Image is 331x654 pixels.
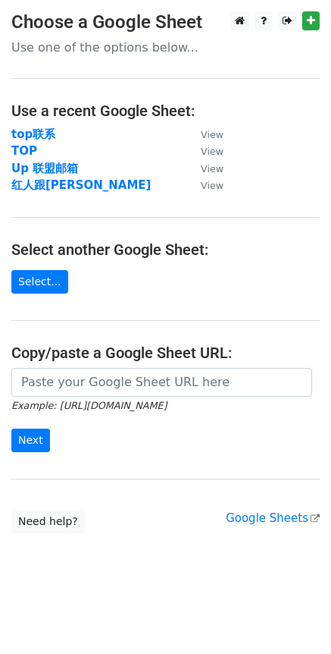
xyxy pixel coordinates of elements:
[11,144,37,158] a: TOP
[11,127,55,141] a: top联系
[186,162,223,175] a: View
[11,344,320,362] h4: Copy/paste a Google Sheet URL:
[201,180,223,191] small: View
[11,400,167,411] small: Example: [URL][DOMAIN_NAME]
[11,368,312,397] input: Paste your Google Sheet URL here
[226,511,320,525] a: Google Sheets
[186,178,223,192] a: View
[11,39,320,55] p: Use one of the options below...
[11,11,320,33] h3: Choose a Google Sheet
[186,127,223,141] a: View
[11,178,151,192] a: 红人跟[PERSON_NAME]
[11,510,85,533] a: Need help?
[186,144,223,158] a: View
[201,146,223,157] small: View
[201,129,223,140] small: View
[11,429,50,452] input: Next
[201,163,223,175] small: View
[11,270,68,294] a: Select...
[11,102,320,120] h4: Use a recent Google Sheet:
[11,162,78,175] a: Up 联盟邮箱
[11,241,320,259] h4: Select another Google Sheet:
